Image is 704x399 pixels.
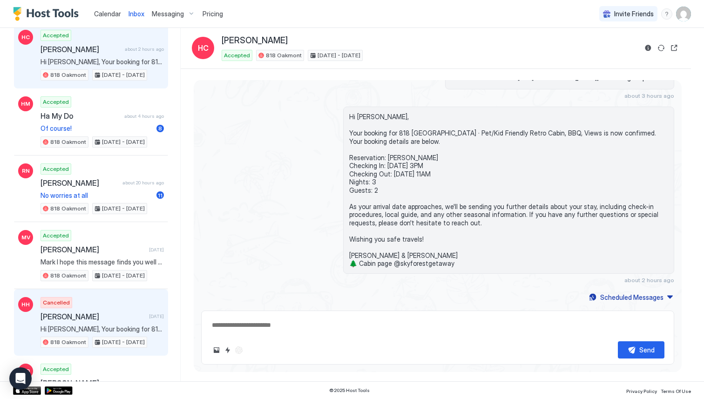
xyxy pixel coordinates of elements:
[41,379,145,388] span: [PERSON_NAME]
[624,92,674,99] span: about 3 hours ago
[43,298,70,307] span: Cancelled
[41,178,119,188] span: [PERSON_NAME]
[94,9,121,19] a: Calendar
[661,388,691,394] span: Terms Of Use
[9,367,32,390] div: Open Intercom Messenger
[41,245,145,254] span: [PERSON_NAME]
[656,42,667,54] button: Sync reservation
[50,138,86,146] span: 818 Oakmont
[588,291,674,304] button: Scheduled Messages
[21,367,30,375] span: MD
[21,233,30,242] span: MV
[626,385,657,395] a: Privacy Policy
[125,46,164,52] span: about 2 hours ago
[102,71,145,79] span: [DATE] - [DATE]
[129,10,144,18] span: Inbox
[13,386,41,395] a: App Store
[41,191,153,200] span: No worries at all
[669,42,680,54] button: Open reservation
[266,51,302,60] span: 818 Oakmont
[639,345,655,355] div: Send
[94,10,121,18] span: Calendar
[129,9,144,19] a: Inbox
[102,338,145,346] span: [DATE] - [DATE]
[618,341,664,358] button: Send
[624,277,674,284] span: about 2 hours ago
[41,111,121,121] span: Ha My Do
[21,300,30,309] span: HH
[224,51,250,60] span: Accepted
[222,35,288,46] span: [PERSON_NAME]
[211,345,222,356] button: Upload image
[149,247,164,253] span: [DATE]
[43,98,69,106] span: Accepted
[349,113,668,268] span: Hi [PERSON_NAME], Your booking for 818 [GEOGRAPHIC_DATA] · Pet/Kid Friendly Retro Cabin, BBQ, Vie...
[329,387,370,393] span: © 2025 Host Tools
[318,51,360,60] span: [DATE] - [DATE]
[203,10,223,18] span: Pricing
[158,192,162,199] span: 11
[21,100,30,108] span: HM
[661,385,691,395] a: Terms Of Use
[102,271,145,280] span: [DATE] - [DATE]
[50,338,86,346] span: 818 Oakmont
[614,10,654,18] span: Invite Friends
[41,124,153,133] span: Of course!
[22,167,30,175] span: RN
[149,313,164,319] span: [DATE]
[43,165,69,173] span: Accepted
[122,180,164,186] span: about 20 hours ago
[152,10,184,18] span: Messaging
[41,258,164,266] span: Mark I hope this message finds you well and enjoying your day. I just wanted to reach out with a ...
[43,31,69,40] span: Accepted
[43,231,69,240] span: Accepted
[222,345,233,356] button: Quick reply
[13,7,83,21] a: Host Tools Logo
[21,33,30,41] span: HC
[102,204,145,213] span: [DATE] - [DATE]
[41,325,164,333] span: Hi [PERSON_NAME], Your booking for 818 [GEOGRAPHIC_DATA] · Pet/Kid Friendly Retro Cabin, BBQ, Vie...
[41,58,164,66] span: Hi [PERSON_NAME], Your booking for 818 [GEOGRAPHIC_DATA] · Pet/Kid Friendly Retro Cabin, BBQ, Vie...
[158,125,162,132] span: 8
[661,8,672,20] div: menu
[50,204,86,213] span: 818 Oakmont
[50,271,86,280] span: 818 Oakmont
[124,113,164,119] span: about 4 hours ago
[600,292,663,302] div: Scheduled Messages
[41,45,121,54] span: [PERSON_NAME]
[626,388,657,394] span: Privacy Policy
[43,365,69,373] span: Accepted
[149,380,164,386] span: [DATE]
[198,42,209,54] span: HC
[50,71,86,79] span: 818 Oakmont
[41,312,145,321] span: [PERSON_NAME]
[676,7,691,21] div: User profile
[643,42,654,54] button: Reservation information
[102,138,145,146] span: [DATE] - [DATE]
[45,386,73,395] a: Google Play Store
